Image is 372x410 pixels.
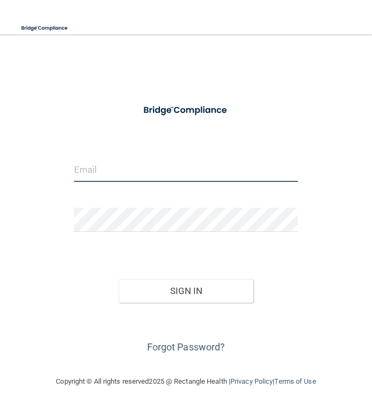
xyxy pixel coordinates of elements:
[16,17,74,39] img: bridge_compliance_login_screen.278c3ca4.svg
[119,279,253,303] button: Sign In
[19,364,353,399] div: Copyright © All rights reserved 2025 @ Rectangle Health | |
[134,99,238,122] img: bridge_compliance_login_screen.278c3ca4.svg
[147,341,225,353] a: Forgot Password?
[74,158,298,182] input: Email
[274,377,316,385] a: Terms of Use
[230,377,273,385] a: Privacy Policy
